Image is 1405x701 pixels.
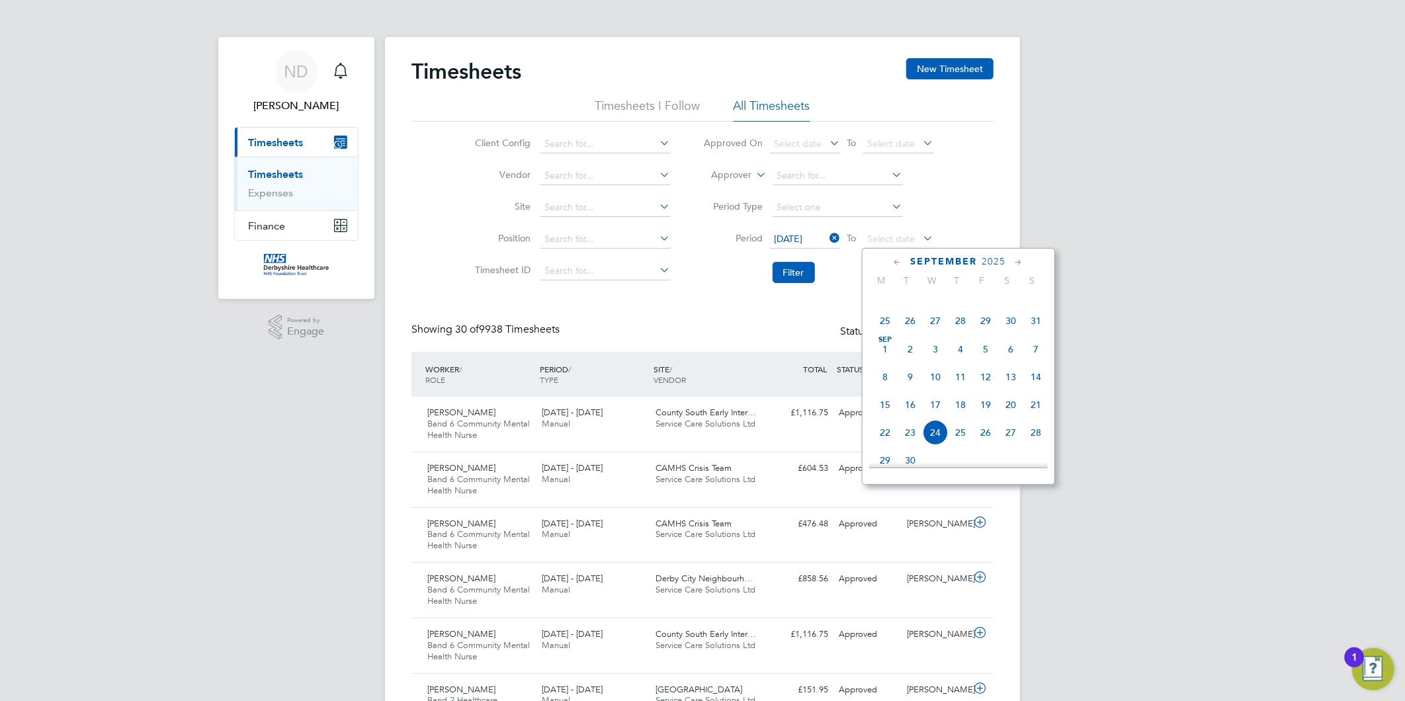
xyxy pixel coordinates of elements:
[427,628,495,639] span: [PERSON_NAME]
[459,364,462,374] span: /
[833,513,902,535] div: Approved
[973,308,998,333] span: 29
[234,50,359,114] a: ND[PERSON_NAME]
[873,337,898,362] span: 1
[704,232,763,244] label: Period
[833,357,902,381] div: STATUS
[775,138,822,149] span: Select date
[542,418,570,429] span: Manual
[773,262,815,283] button: Filter
[923,364,948,390] span: 10
[542,639,570,651] span: Manual
[982,256,1006,267] span: 2025
[902,513,971,535] div: [PERSON_NAME]
[1020,274,1045,286] span: S
[1023,308,1048,333] span: 31
[833,402,902,424] div: Approved
[656,528,756,540] span: Service Care Solutions Ltd
[455,323,560,336] span: 9938 Timesheets
[542,528,570,540] span: Manual
[765,513,833,535] div: £476.48
[840,323,967,341] div: Status
[287,326,324,337] span: Engage
[411,58,521,85] h2: Timesheets
[656,462,732,474] span: CAMHS Crisis Team
[542,518,603,529] span: [DATE] - [DATE]
[873,392,898,417] span: 15
[803,364,827,374] span: TOTAL
[1023,420,1048,445] span: 28
[833,624,902,645] div: Approved
[472,200,531,212] label: Site
[656,518,732,529] span: CAMHS Crisis Team
[542,462,603,474] span: [DATE] - [DATE]
[595,98,701,122] li: Timesheets I Follow
[998,392,1023,417] span: 20
[656,418,756,429] span: Service Care Solutions Ltd
[472,137,531,149] label: Client Config
[898,420,923,445] span: 23
[995,274,1020,286] span: S
[923,337,948,362] span: 3
[536,357,651,392] div: PERIOD
[235,157,358,210] div: Timesheets
[472,169,531,181] label: Vendor
[248,136,303,149] span: Timesheets
[287,315,324,326] span: Powered by
[902,679,971,701] div: [PERSON_NAME]
[923,420,948,445] span: 24
[833,679,902,701] div: Approved
[427,528,530,551] span: Band 6 Community Mental Health Nurse
[1023,337,1048,362] span: 7
[948,392,973,417] span: 18
[656,584,756,595] span: Service Care Solutions Ltd
[973,337,998,362] span: 5
[873,420,898,445] span: 22
[427,462,495,474] span: [PERSON_NAME]
[948,420,973,445] span: 25
[269,315,325,340] a: Powered byEngage
[970,274,995,286] span: F
[427,474,530,496] span: Band 6 Community Mental Health Nurse
[235,128,358,157] button: Timesheets
[973,392,998,417] span: 19
[765,679,833,701] div: £151.95
[234,254,359,275] a: Go to home page
[704,137,763,149] label: Approved On
[873,448,898,473] span: 29
[948,308,973,333] span: 28
[734,98,810,122] li: All Timesheets
[264,254,329,275] img: derbyshire-nhs-logo-retina.png
[472,264,531,276] label: Timesheet ID
[248,220,285,232] span: Finance
[542,407,603,418] span: [DATE] - [DATE]
[693,169,752,182] label: Approver
[427,407,495,418] span: [PERSON_NAME]
[704,200,763,212] label: Period Type
[651,357,765,392] div: SITE
[427,584,530,606] span: Band 6 Community Mental Health Nurse
[843,134,861,151] span: To
[1023,392,1048,417] span: 21
[998,337,1023,362] span: 6
[472,232,531,244] label: Position
[833,568,902,590] div: Approved
[998,308,1023,333] span: 30
[765,402,833,424] div: £1,116.75
[542,573,603,584] span: [DATE] - [DATE]
[998,420,1023,445] span: 27
[873,337,898,343] span: Sep
[455,323,479,336] span: 30 of
[656,628,757,639] span: County South Early Inter…
[894,274,919,286] span: T
[919,274,945,286] span: W
[898,364,923,390] span: 9
[218,37,374,299] nav: Main navigation
[540,230,671,249] input: Search for...
[656,407,757,418] span: County South Early Inter…
[868,233,915,245] span: Select date
[843,229,861,247] span: To
[1023,364,1048,390] span: 14
[948,364,973,390] span: 11
[1351,657,1357,675] div: 1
